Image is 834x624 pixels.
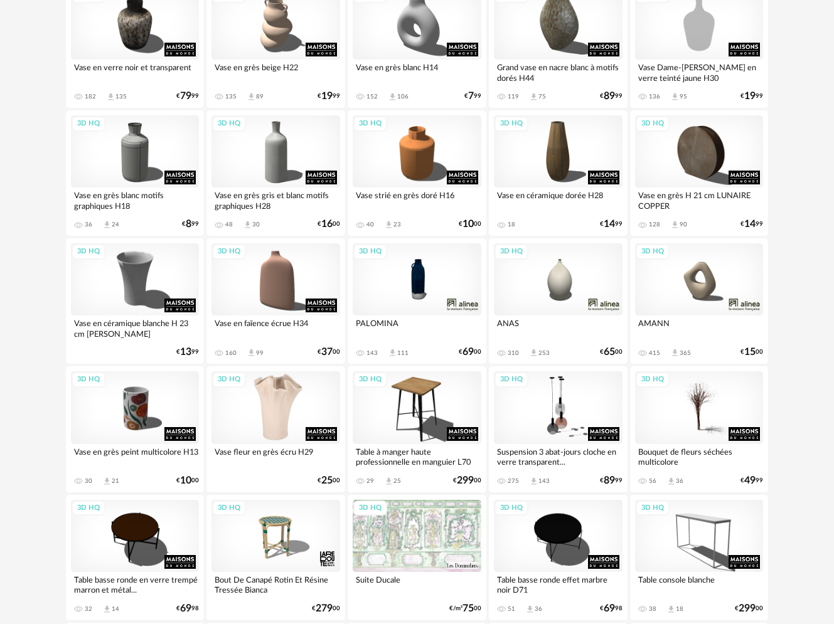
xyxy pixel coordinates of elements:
span: 299 [739,605,756,613]
div: Suite Ducale [353,572,481,597]
a: 3D HQ Vase en grès gris et blanc motifs graphiques H28 48 Download icon 30 €1600 [206,110,345,236]
span: 8 [186,220,191,228]
span: 79 [180,92,191,100]
div: 36 [535,605,542,613]
div: 182 [85,93,96,100]
div: 95 [680,93,687,100]
span: 10 [180,477,191,485]
div: Vase en céramique blanche H 23 cm [PERSON_NAME] [71,315,200,341]
span: 19 [744,92,756,100]
div: 160 [225,349,237,357]
div: € 00 [312,605,340,613]
a: 3D HQ Suspension 3 abat-jours cloche en verre transparent... 275 Download icon 143 €8999 [489,366,628,492]
div: 40 [366,221,374,228]
div: 18 [676,605,683,613]
div: Table console blanche [635,572,764,597]
div: 143 [366,349,378,357]
div: Table à manger haute professionnelle en manguier L70 [353,444,481,469]
div: 106 [397,93,409,100]
a: 3D HQ AMANN 415 Download icon 365 €1500 [630,238,769,364]
div: 415 [649,349,660,357]
div: 90 [680,221,687,228]
div: 3D HQ [353,116,387,132]
div: 143 [538,477,550,485]
div: 3D HQ [212,372,246,388]
div: 3D HQ [495,372,528,388]
div: € 99 [740,477,763,485]
span: Download icon [666,605,676,614]
div: 24 [112,221,119,228]
div: 310 [508,349,519,357]
div: € 99 [176,92,199,100]
div: Vase en grès peint multicolore H13 [71,444,200,469]
a: 3D HQ Vase fleur en grès écru H29 €2500 [206,366,345,492]
div: 3D HQ [72,372,105,388]
a: 3D HQ ANAS 310 Download icon 253 €6500 [489,238,628,364]
a: 3D HQ Suite Ducale €/m²7500 [348,495,486,620]
div: € 00 [600,348,623,356]
a: 3D HQ Vase en grès H 21 cm LUNAIRE COPPER 128 Download icon 90 €1499 [630,110,769,236]
div: € 99 [600,220,623,228]
span: 7 [468,92,474,100]
span: Download icon [102,605,112,614]
div: Suspension 3 abat-jours cloche en verre transparent... [494,444,623,469]
div: € 00 [740,348,763,356]
div: Vase en verre noir et transparent [71,60,200,85]
div: € 99 [600,92,623,100]
div: Bouquet de fleurs séchées multicolore [635,444,764,469]
div: Vase en grès blanc motifs graphiques H18 [71,188,200,213]
div: 38 [649,605,656,613]
span: 37 [321,348,333,356]
div: € 00 [453,477,481,485]
div: Bout De Canapé Rotin Et Résine Tressée Bianca [211,572,340,597]
div: 3D HQ [353,244,387,260]
span: 14 [604,220,615,228]
div: 3D HQ [72,244,105,260]
div: 365 [680,349,691,357]
div: 3D HQ [495,500,528,516]
div: ANAS [494,315,623,341]
div: Vase en céramique dorée H28 [494,188,623,213]
div: 119 [508,93,519,100]
div: Vase strié en grès doré H16 [353,188,481,213]
div: € 99 [740,92,763,100]
div: Table basse ronde effet marbre noir D71 [494,572,623,597]
div: € 00 [318,220,340,228]
a: 3D HQ Table console blanche 38 Download icon 18 €29900 [630,495,769,620]
span: Download icon [525,605,535,614]
div: 128 [649,221,660,228]
div: 3D HQ [353,500,387,516]
span: 14 [744,220,756,228]
div: Vase fleur en grès écru H29 [211,444,340,469]
div: € 99 [176,348,199,356]
span: Download icon [529,348,538,357]
span: Download icon [388,348,397,357]
div: Vase Dame-[PERSON_NAME] en verre teinté jaune H30 [635,60,764,85]
span: 19 [321,92,333,100]
div: 56 [649,477,656,485]
div: PALOMINA [353,315,481,341]
span: 25 [321,477,333,485]
div: 3D HQ [212,500,246,516]
div: 32 [85,605,92,613]
span: 89 [604,92,615,100]
div: Grand vase en nacre blanc à motifs dorés H44 [494,60,623,85]
div: 18 [508,221,515,228]
div: 3D HQ [636,500,670,516]
div: 152 [366,93,378,100]
a: 3D HQ Table à manger haute professionnelle en manguier L70 29 Download icon 25 €29900 [348,366,486,492]
span: 299 [457,477,474,485]
span: Download icon [243,220,252,230]
a: 3D HQ Vase en grès blanc motifs graphiques H18 36 Download icon 24 €899 [66,110,205,236]
a: 3D HQ Vase en céramique dorée H28 18 €1499 [489,110,628,236]
a: 3D HQ Table basse ronde effet marbre noir D71 51 Download icon 36 €6998 [489,495,628,620]
div: 36 [676,477,683,485]
div: 14 [112,605,119,613]
div: € 99 [318,92,340,100]
div: € 00 [459,220,481,228]
div: 30 [85,477,92,485]
span: Download icon [388,92,397,102]
div: 99 [256,349,264,357]
span: Download icon [384,220,393,230]
span: Download icon [247,92,256,102]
